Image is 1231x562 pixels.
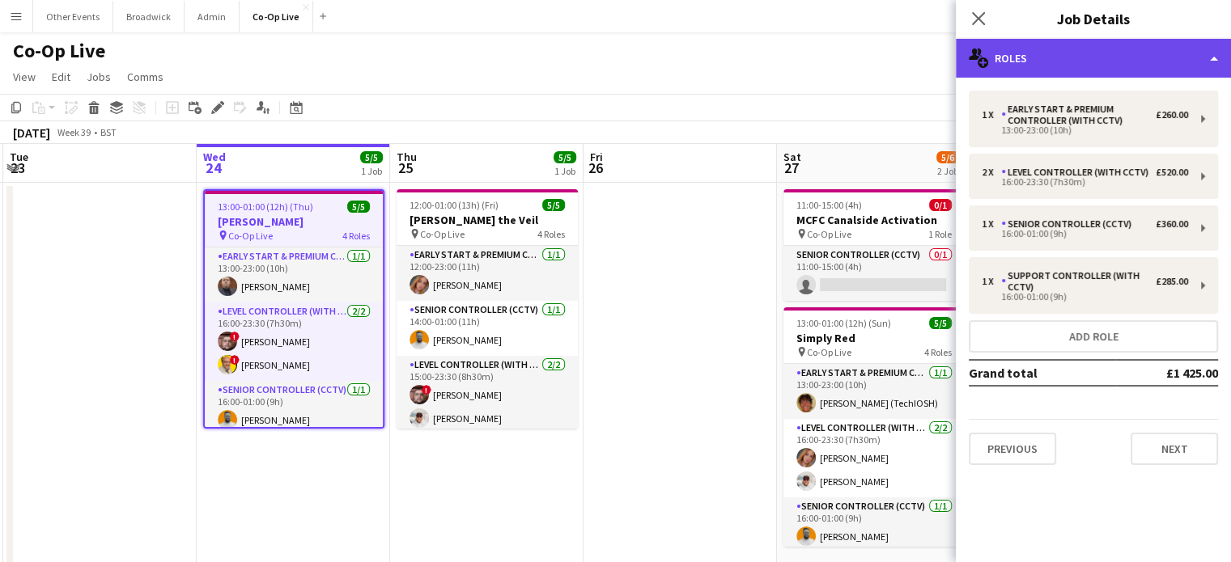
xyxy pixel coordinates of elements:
h3: Simply Red [783,331,965,345]
span: 1 Role [928,228,952,240]
div: £520.00 [1156,167,1188,178]
span: 11:00-15:00 (4h) [796,199,862,211]
span: View [13,70,36,84]
span: 5/5 [347,201,370,213]
div: BST [100,126,117,138]
button: Co-Op Live [240,1,313,32]
app-job-card: 12:00-01:00 (13h) (Fri)5/5[PERSON_NAME] the Veil Co-Op Live4 RolesEarly Start & Premium Controlle... [397,189,578,429]
div: 1 Job [554,165,575,177]
span: Wed [203,150,226,164]
h3: Job Details [956,8,1231,29]
span: 12:00-01:00 (13h) (Fri) [410,199,499,211]
app-job-card: 11:00-15:00 (4h)0/1MCFC Canalside Activation Co-Op Live1 RoleSenior Controller (CCTV)0/111:00-15:... [783,189,965,301]
span: Jobs [87,70,111,84]
button: Previous [969,433,1056,465]
span: Thu [397,150,417,164]
span: Co-Op Live [807,346,851,358]
button: Broadwick [113,1,185,32]
a: Edit [45,66,77,87]
span: 13:00-01:00 (12h) (Thu) [218,201,313,213]
h1: Co-Op Live [13,39,105,63]
a: View [6,66,42,87]
app-card-role: Senior Controller (CCTV)0/111:00-15:00 (4h) [783,246,965,301]
app-card-role: Early Start & Premium Controller (with CCTV)1/112:00-23:00 (11h)[PERSON_NAME] [397,246,578,301]
app-card-role: Senior Controller (CCTV)1/114:00-01:00 (11h)[PERSON_NAME] [397,301,578,356]
span: ! [230,332,240,341]
app-card-role: Early Start & Premium Controller (with CCTV)1/113:00-23:00 (10h)[PERSON_NAME] [205,247,383,302]
span: 27 [781,158,801,177]
span: ! [230,355,240,365]
app-job-card: 13:00-01:00 (12h) (Sun)5/5Simply Red Co-Op Live4 RolesEarly Start & Premium Controller (with CCTV... [783,307,965,547]
app-card-role: Senior Controller (CCTV)1/116:00-01:00 (9h)[PERSON_NAME] [783,497,965,552]
span: Edit [52,70,70,84]
h3: MCFC Canalside Activation [783,213,965,227]
span: Co-Op Live [228,230,273,242]
span: Fri [590,150,603,164]
app-card-role: Senior Controller (CCTV)1/116:00-01:00 (9h)[PERSON_NAME] [205,381,383,436]
div: Support Controller (with CCTV) [1001,270,1156,293]
td: Grand total [969,360,1116,386]
span: 4 Roles [342,230,370,242]
div: 2 x [982,167,1001,178]
span: Co-Op Live [807,228,851,240]
h3: [PERSON_NAME] [205,214,383,229]
div: [DATE] [13,125,50,141]
button: Admin [185,1,240,32]
div: £285.00 [1156,276,1188,287]
app-card-role: Level Controller (with CCTV)2/216:00-23:30 (7h30m)![PERSON_NAME]![PERSON_NAME] [205,302,383,381]
app-job-card: 13:00-01:00 (12h) (Thu)5/5[PERSON_NAME] Co-Op Live4 RolesEarly Start & Premium Controller (with C... [203,189,384,429]
span: 24 [201,158,226,177]
span: Co-Op Live [420,228,465,240]
span: 26 [588,158,603,177]
div: 16:00-01:00 (9h) [982,230,1188,238]
span: 0/1 [929,199,952,211]
span: 5/5 [360,151,383,163]
app-card-role: Early Start & Premium Controller (with CCTV)1/113:00-23:00 (10h)[PERSON_NAME] (TechIOSH) [783,364,965,419]
td: £1 425.00 [1116,360,1218,386]
span: Week 39 [53,126,94,138]
span: 5/6 [936,151,959,163]
div: 16:00-23:30 (7h30m) [982,178,1188,186]
span: ! [422,385,431,395]
div: £360.00 [1156,218,1188,230]
button: Next [1131,433,1218,465]
a: Jobs [80,66,117,87]
div: Roles [956,39,1231,78]
span: 5/5 [554,151,576,163]
div: 16:00-01:00 (9h) [982,293,1188,301]
div: 1 Job [361,165,382,177]
div: Level Controller (with CCTV) [1001,167,1155,178]
div: 2 Jobs [937,165,962,177]
div: 1 x [982,109,1001,120]
span: Sat [783,150,801,164]
button: Other Events [33,1,113,32]
span: 4 Roles [537,228,565,240]
div: 1 x [982,276,1001,287]
button: Add role [969,320,1218,353]
h3: [PERSON_NAME] the Veil [397,213,578,227]
span: 5/5 [542,199,565,211]
a: Comms [121,66,170,87]
span: Tue [10,150,28,164]
span: Comms [127,70,163,84]
span: 25 [394,158,417,177]
span: 4 Roles [924,346,952,358]
div: 13:00-23:00 (10h) [982,126,1188,134]
div: Senior Controller (CCTV) [1001,218,1138,230]
app-card-role: Level Controller (with CCTV)2/215:00-23:30 (8h30m)![PERSON_NAME][PERSON_NAME] [397,356,578,434]
span: 13:00-01:00 (12h) (Sun) [796,317,891,329]
div: Early Start & Premium Controller (with CCTV) [1001,104,1156,126]
div: 1 x [982,218,1001,230]
app-card-role: Level Controller (with CCTV)2/216:00-23:30 (7h30m)[PERSON_NAME][PERSON_NAME] [783,419,965,497]
span: 5/5 [929,317,952,329]
div: £260.00 [1156,109,1188,120]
